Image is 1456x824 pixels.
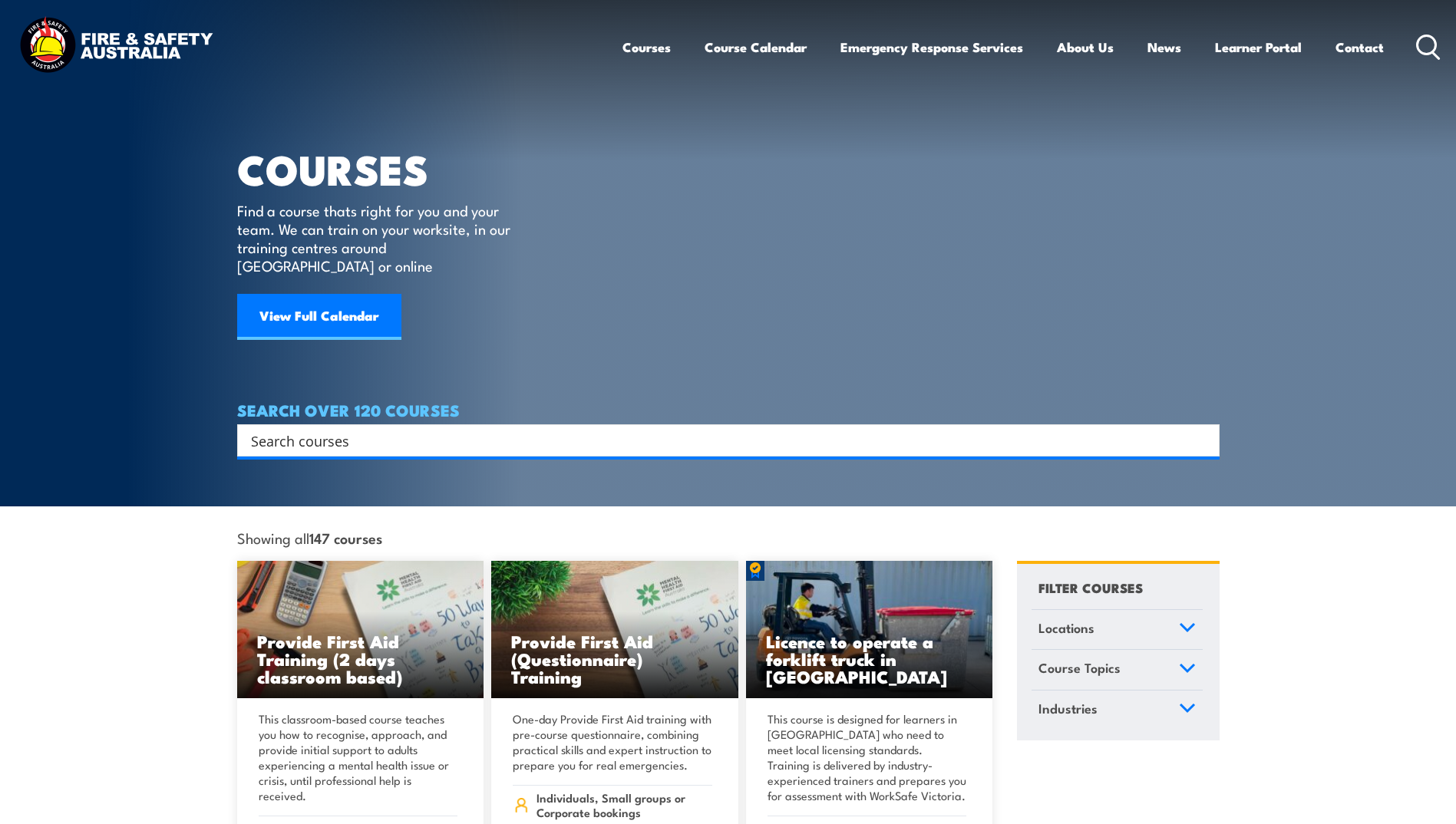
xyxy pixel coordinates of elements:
[237,401,1220,418] h4: SEARCH OVER 120 COURSES
[1193,430,1214,451] button: Search magnifier button
[309,527,382,548] strong: 147 courses
[237,561,484,699] img: Mental Health First Aid Training (Standard) – Classroom
[254,430,1189,451] form: Search form
[1032,650,1203,690] a: Course Topics
[1057,27,1114,68] a: About Us
[840,27,1023,68] a: Emergency Response Services
[257,632,464,685] h3: Provide First Aid Training (2 days classroom based)
[1032,610,1203,650] a: Locations
[768,711,967,803] p: This course is designed for learners in [GEOGRAPHIC_DATA] who need to meet local licensing standa...
[766,632,973,685] h3: Licence to operate a forklift truck in [GEOGRAPHIC_DATA]
[1032,691,1203,730] a: Industries
[237,529,382,545] span: Showing all
[1335,27,1384,68] a: Contact
[491,561,738,699] a: Provide First Aid (Questionnaire) Training
[237,150,533,186] h1: COURSES
[705,27,807,68] a: Course Calendar
[237,561,484,699] a: Provide First Aid Training (2 days classroom based)
[1038,618,1094,638] span: Locations
[622,27,671,68] a: Courses
[259,711,458,803] p: This classroom-based course teaches you how to recognise, approach, and provide initial support t...
[513,711,712,773] p: One-day Provide First Aid training with pre-course questionnaire, combining practical skills and ...
[237,294,401,340] a: View Full Calendar
[237,201,517,275] p: Find a course thats right for you and your team. We can train on your worksite, in our training c...
[1147,27,1181,68] a: News
[251,429,1186,452] input: Search input
[1215,27,1302,68] a: Learner Portal
[1038,698,1098,719] span: Industries
[537,790,712,819] span: Individuals, Small groups or Corporate bookings
[1038,577,1143,598] h4: FILTER COURSES
[511,632,718,685] h3: Provide First Aid (Questionnaire) Training
[491,561,738,699] img: Mental Health First Aid Training (Standard) – Blended Classroom
[746,561,993,699] img: Licence to operate a forklift truck Training
[746,561,993,699] a: Licence to operate a forklift truck in [GEOGRAPHIC_DATA]
[1038,658,1121,678] span: Course Topics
